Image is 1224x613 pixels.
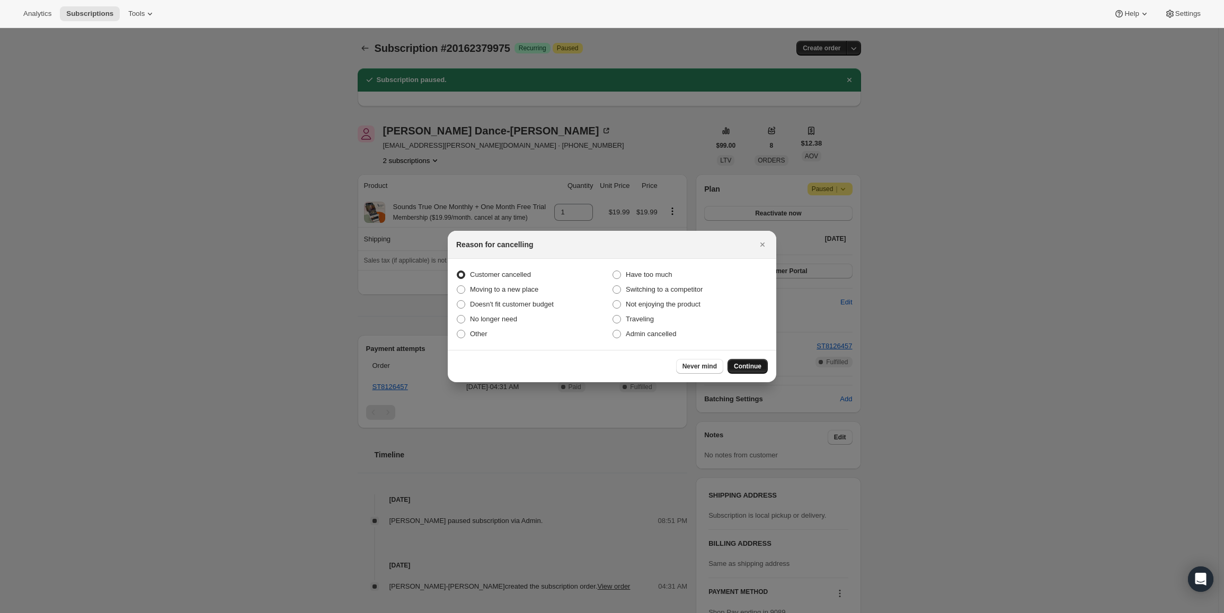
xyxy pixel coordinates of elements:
[128,10,145,18] span: Tools
[1124,10,1139,18] span: Help
[470,330,487,338] span: Other
[1158,6,1207,21] button: Settings
[17,6,58,21] button: Analytics
[626,271,672,278] span: Have too much
[626,315,654,323] span: Traveling
[470,315,517,323] span: No longer need
[676,359,723,374] button: Never mind
[23,10,51,18] span: Analytics
[1107,6,1156,21] button: Help
[728,359,768,374] button: Continue
[470,285,538,293] span: Moving to a new place
[1188,566,1213,592] div: Open Intercom Messenger
[456,239,533,250] h2: Reason for cancelling
[66,10,113,18] span: Subscriptions
[734,362,761,371] span: Continue
[60,6,120,21] button: Subscriptions
[626,300,700,308] span: Not enjoying the product
[470,300,554,308] span: Doesn't fit customer budget
[1175,10,1201,18] span: Settings
[626,285,703,293] span: Switching to a competitor
[626,330,676,338] span: Admin cancelled
[470,271,531,278] span: Customer cancelled
[122,6,162,21] button: Tools
[682,362,717,371] span: Never mind
[755,237,770,252] button: Close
